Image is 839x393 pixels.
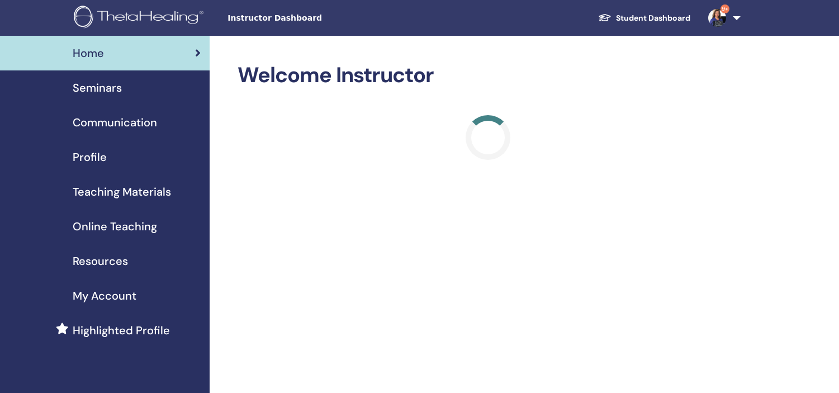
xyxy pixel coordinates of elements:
span: Communication [73,114,157,131]
span: Home [73,45,104,61]
span: Teaching Materials [73,183,171,200]
img: default.jpg [708,9,726,27]
span: Profile [73,149,107,165]
span: Highlighted Profile [73,322,170,339]
span: Seminars [73,79,122,96]
span: My Account [73,287,136,304]
span: 9+ [721,4,729,13]
a: Student Dashboard [589,8,699,29]
span: Resources [73,253,128,269]
img: graduation-cap-white.svg [598,13,612,22]
h2: Welcome Instructor [238,63,738,88]
span: Instructor Dashboard [227,12,395,24]
span: Online Teaching [73,218,157,235]
img: logo.png [74,6,207,31]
